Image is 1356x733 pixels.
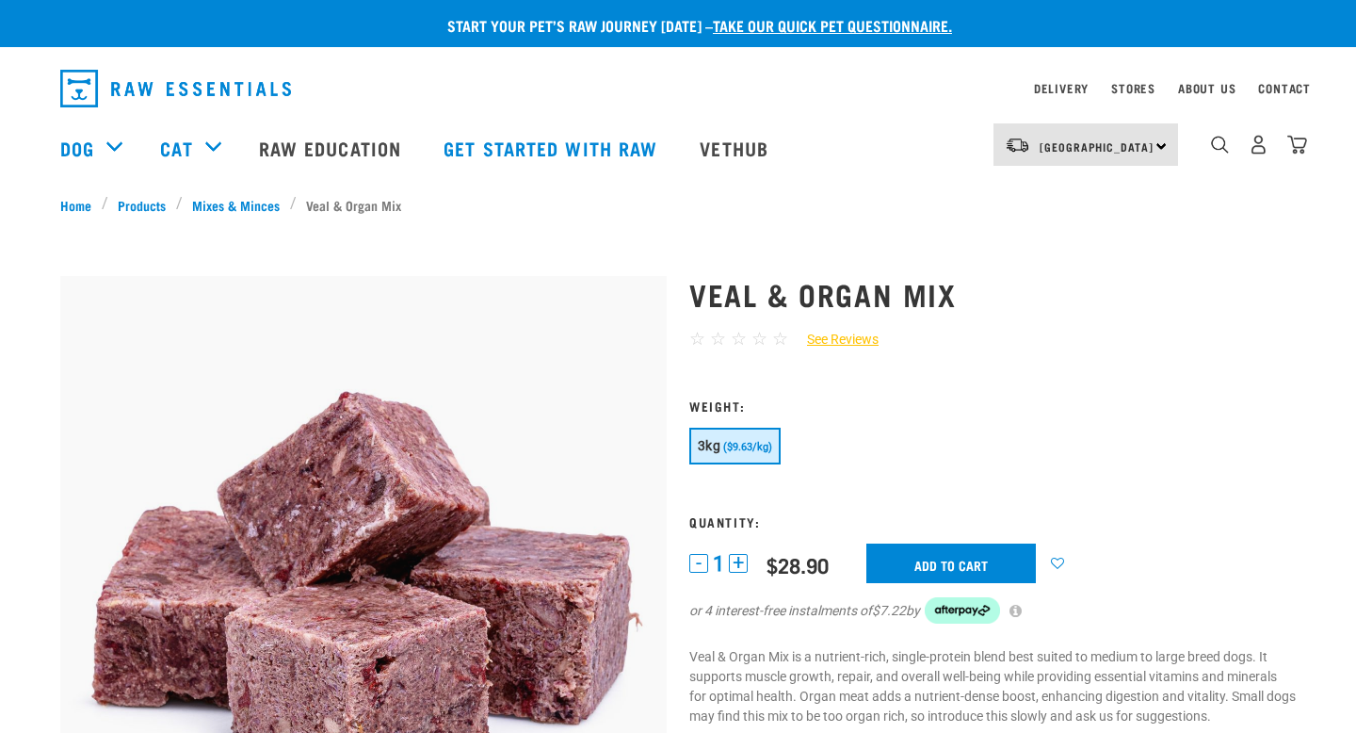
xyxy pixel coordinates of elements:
[731,328,747,350] span: ☆
[60,195,102,215] a: Home
[689,514,1296,529] h3: Quantity:
[689,399,1296,413] h3: Weight:
[713,21,952,29] a: take our quick pet questionnaire.
[689,428,781,464] button: 3kg ($9.63/kg)
[788,330,879,350] a: See Reviews
[108,195,176,215] a: Products
[872,601,906,621] span: $7.22
[689,647,1296,726] p: Veal & Organ Mix is a nutrient-rich, single-protein blend best suited to medium to large breed do...
[1211,136,1229,154] img: home-icon-1@2x.png
[45,62,1311,115] nav: dropdown navigation
[681,110,792,186] a: Vethub
[866,544,1036,583] input: Add to cart
[60,134,94,162] a: Dog
[723,441,772,453] span: ($9.63/kg)
[767,553,829,577] div: $28.90
[689,554,708,573] button: -
[60,195,1296,215] nav: breadcrumbs
[1040,143,1154,150] span: [GEOGRAPHIC_DATA]
[240,110,425,186] a: Raw Education
[1005,137,1030,154] img: van-moving.png
[1034,85,1089,91] a: Delivery
[160,134,192,162] a: Cat
[751,328,767,350] span: ☆
[1287,135,1307,155] img: home-icon@2x.png
[698,438,720,453] span: 3kg
[1249,135,1268,155] img: user.png
[425,110,681,186] a: Get started with Raw
[183,195,290,215] a: Mixes & Minces
[1178,85,1235,91] a: About Us
[1258,85,1311,91] a: Contact
[713,554,724,574] span: 1
[689,277,1296,311] h1: Veal & Organ Mix
[710,328,726,350] span: ☆
[729,554,748,573] button: +
[689,597,1296,624] div: or 4 interest-free instalments of by
[925,597,1000,624] img: Afterpay
[60,70,291,107] img: Raw Essentials Logo
[689,328,705,350] span: ☆
[1111,85,1155,91] a: Stores
[772,328,788,350] span: ☆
